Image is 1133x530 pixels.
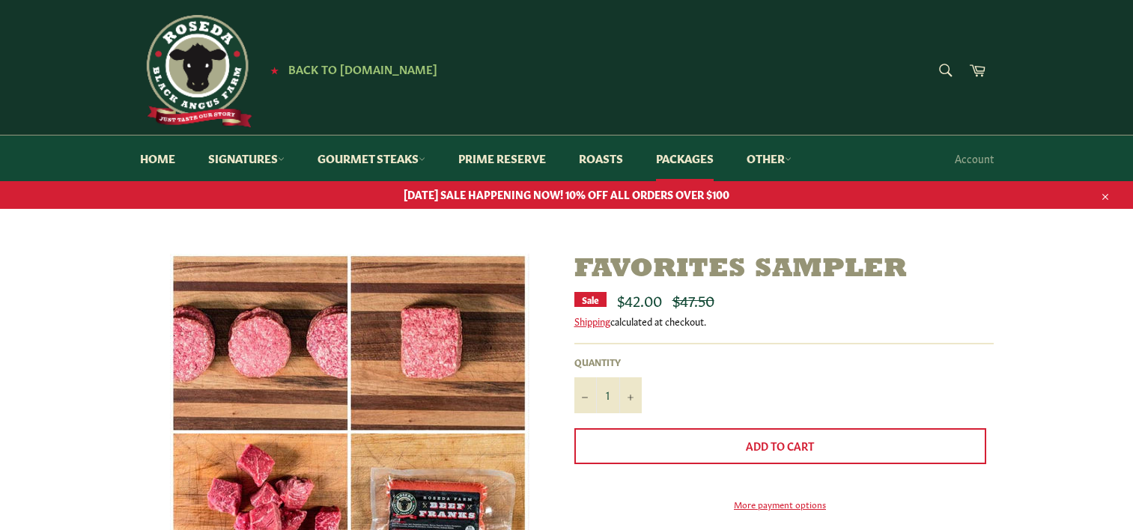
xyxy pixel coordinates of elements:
[564,135,638,181] a: Roasts
[574,356,642,368] label: Quantity
[641,135,729,181] a: Packages
[619,377,642,413] button: Increase item quantity by one
[303,135,440,181] a: Gourmet Steaks
[672,289,714,310] s: $47.50
[617,289,662,310] span: $42.00
[443,135,561,181] a: Prime Reserve
[574,377,597,413] button: Reduce item quantity by one
[140,15,252,127] img: Roseda Beef
[574,498,986,511] a: More payment options
[270,64,279,76] span: ★
[288,61,437,76] span: Back to [DOMAIN_NAME]
[263,64,437,76] a: ★ Back to [DOMAIN_NAME]
[947,136,1001,180] a: Account
[574,314,994,328] div: calculated at checkout.
[574,254,994,286] h1: Favorites Sampler
[125,135,190,181] a: Home
[746,438,814,453] span: Add to Cart
[574,314,610,328] a: Shipping
[732,135,807,181] a: Other
[574,428,986,464] button: Add to Cart
[574,292,607,307] div: Sale
[193,135,300,181] a: Signatures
